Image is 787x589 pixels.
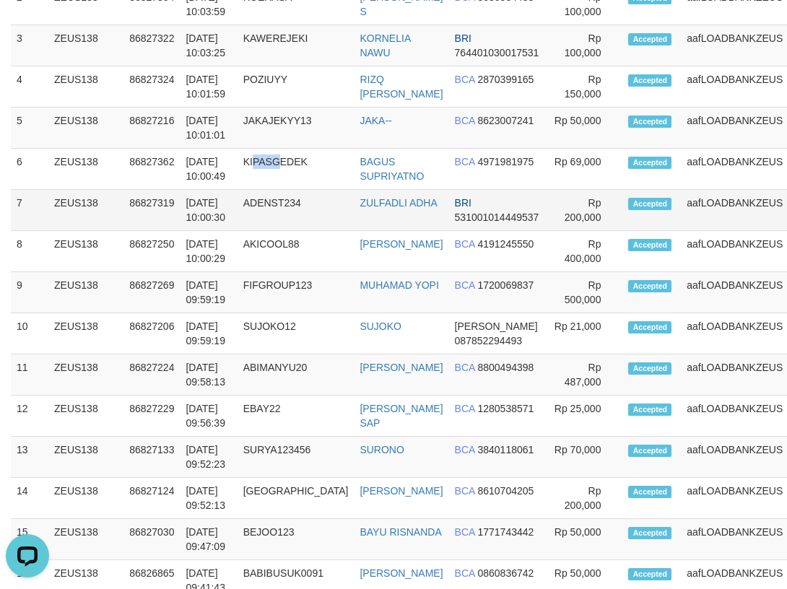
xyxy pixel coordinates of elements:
[11,396,48,437] td: 12
[180,149,237,190] td: [DATE] 10:00:49
[628,280,671,292] span: Accepted
[544,437,622,478] td: Rp 70,000
[477,362,534,373] span: Copy 8800494398 to clipboard
[180,313,237,354] td: [DATE] 09:59:19
[544,396,622,437] td: Rp 25,000
[628,403,671,416] span: Accepted
[360,156,424,182] a: BAGUS SUPRIYATNO
[455,197,471,209] span: BRI
[11,66,48,108] td: 4
[180,25,237,66] td: [DATE] 10:03:25
[455,335,522,346] span: Copy 087852294493 to clipboard
[455,211,539,223] span: Copy 531001014449537 to clipboard
[477,115,534,126] span: Copy 8623007241 to clipboard
[360,238,443,250] a: [PERSON_NAME]
[48,66,123,108] td: ZEUS138
[544,149,622,190] td: Rp 69,000
[455,403,475,414] span: BCA
[48,354,123,396] td: ZEUS138
[477,238,534,250] span: Copy 4191245550 to clipboard
[180,231,237,272] td: [DATE] 10:00:29
[477,526,534,538] span: Copy 1771743442 to clipboard
[360,115,391,126] a: JAKA--
[238,478,355,519] td: [GEOGRAPHIC_DATA]
[123,231,180,272] td: 86827250
[477,156,534,167] span: Copy 4971981975 to clipboard
[628,445,671,457] span: Accepted
[11,25,48,66] td: 3
[477,279,534,291] span: Copy 1720069837 to clipboard
[180,190,237,231] td: [DATE] 10:00:30
[11,478,48,519] td: 14
[11,437,48,478] td: 13
[48,231,123,272] td: ZEUS138
[11,149,48,190] td: 6
[628,239,671,251] span: Accepted
[477,74,534,85] span: Copy 2870399165 to clipboard
[238,519,355,560] td: BEJOO123
[455,526,475,538] span: BCA
[628,527,671,539] span: Accepted
[238,272,355,313] td: FIFGROUP123
[11,354,48,396] td: 11
[48,396,123,437] td: ZEUS138
[123,519,180,560] td: 86827030
[238,354,355,396] td: ABIMANYU20
[544,313,622,354] td: Rp 21,000
[628,74,671,87] span: Accepted
[544,272,622,313] td: Rp 500,000
[360,567,443,579] a: [PERSON_NAME]
[238,25,355,66] td: KAWEREJEKI
[628,321,671,333] span: Accepted
[628,198,671,210] span: Accepted
[360,403,443,429] a: [PERSON_NAME] SAP
[544,190,622,231] td: Rp 200,000
[628,362,671,375] span: Accepted
[180,519,237,560] td: [DATE] 09:47:09
[180,478,237,519] td: [DATE] 09:52:13
[48,519,123,560] td: ZEUS138
[360,320,401,332] a: SUJOKO
[360,74,443,100] a: RIZQ [PERSON_NAME]
[123,272,180,313] td: 86827269
[123,190,180,231] td: 86827319
[360,279,438,291] a: MUHAMAD YOPI
[6,6,49,49] button: Open LiveChat chat widget
[180,272,237,313] td: [DATE] 09:59:19
[123,149,180,190] td: 86827362
[360,444,404,455] a: SURONO
[48,478,123,519] td: ZEUS138
[123,25,180,66] td: 86827322
[360,485,443,497] a: [PERSON_NAME]
[11,519,48,560] td: 15
[628,115,671,128] span: Accepted
[455,74,475,85] span: BCA
[238,108,355,149] td: JAKAJEKYY13
[11,190,48,231] td: 7
[628,568,671,580] span: Accepted
[48,437,123,478] td: ZEUS138
[360,362,443,373] a: [PERSON_NAME]
[180,396,237,437] td: [DATE] 09:56:39
[180,437,237,478] td: [DATE] 09:52:23
[477,444,534,455] span: Copy 3840118061 to clipboard
[238,149,355,190] td: KIPASGEDEK
[123,437,180,478] td: 86827133
[180,66,237,108] td: [DATE] 10:01:59
[455,47,539,58] span: Copy 764401030017531 to clipboard
[48,272,123,313] td: ZEUS138
[238,396,355,437] td: EBAY22
[123,313,180,354] td: 86827206
[360,32,410,58] a: KORNELIA NAWU
[48,190,123,231] td: ZEUS138
[238,313,355,354] td: SUJOKO12
[360,526,441,538] a: BAYU RISNANDA
[455,238,475,250] span: BCA
[628,33,671,45] span: Accepted
[123,396,180,437] td: 86827229
[628,486,671,498] span: Accepted
[477,485,534,497] span: Copy 8610704205 to clipboard
[544,478,622,519] td: Rp 200,000
[455,567,475,579] span: BCA
[455,320,538,332] span: [PERSON_NAME]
